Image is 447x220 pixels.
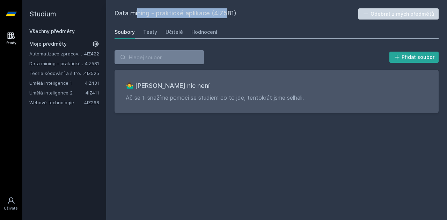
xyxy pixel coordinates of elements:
[6,40,16,46] div: Study
[191,25,217,39] a: Hodnocení
[115,25,135,39] a: Soubory
[166,25,183,39] a: Učitelé
[29,40,67,47] span: Moje předměty
[4,206,19,211] div: Uživatel
[126,93,427,102] p: Ač se ti snažíme pomoci se studiem co to jde, tentokrát jsme selhali.
[84,70,99,76] a: 4IZ525
[358,8,439,20] button: Odebrat z mých předmětů
[84,100,99,105] a: 4IZ268
[29,79,85,86] a: Umělá inteligence 1
[29,70,84,77] a: Teorie kódování a šifrování
[29,60,85,67] a: Data mining - praktické aplikace
[126,81,427,91] h3: 🤷‍♂️ [PERSON_NAME] nic není
[191,29,217,36] div: Hodnocení
[115,8,358,20] h2: Data mining - praktické aplikace (4IZ581)
[85,61,99,66] a: 4IZ581
[143,25,157,39] a: Testy
[1,28,21,49] a: Study
[29,50,84,57] a: Automatizace zpracování textů
[166,29,183,36] div: Učitelé
[86,90,99,96] a: 4IZ411
[29,28,75,34] a: Všechny předměty
[1,193,21,214] a: Uživatel
[389,52,439,63] button: Přidat soubor
[85,80,99,86] a: 4IZ431
[115,29,135,36] div: Soubory
[29,89,86,96] a: Umělá inteligence 2
[143,29,157,36] div: Testy
[84,51,99,56] a: 4IZ422
[115,50,204,64] input: Hledej soubor
[29,99,84,106] a: Webové technologie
